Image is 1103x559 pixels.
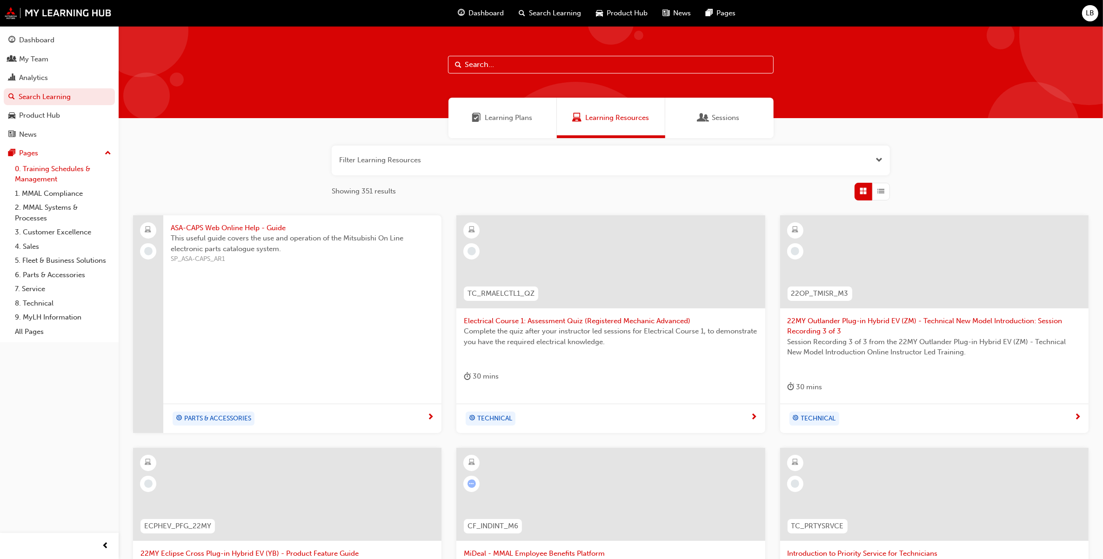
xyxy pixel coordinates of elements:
[663,7,670,19] span: news-icon
[699,4,743,23] a: pages-iconPages
[19,148,38,159] div: Pages
[11,253,115,268] a: 5. Fleet & Business Solutions
[19,73,48,83] div: Analytics
[464,326,757,347] span: Complete the quiz after your instructor led sessions for Electrical Course 1, to demonstrate you ...
[468,224,475,236] span: learningResourceType_ELEARNING-icon
[11,325,115,339] a: All Pages
[456,215,765,433] a: TC_RMAELCTL1_QZElectrical Course 1: Assessment Quiz (Registered Mechanic Advanced)Complete the qu...
[184,413,251,424] span: PARTS & ACCESSORIES
[176,413,182,425] span: target-icon
[788,337,1081,358] span: Session Recording 3 of 3 from the 22MY Outlander Plug-in Hybrid EV (ZM) - Technical New Model Int...
[468,479,476,488] span: learningRecordVerb_ATTEMPT-icon
[11,282,115,296] a: 7. Service
[8,93,15,101] span: search-icon
[140,548,434,559] span: 22MY Eclipse Cross Plug-in Hybrid EV (YB) - Product Feature Guide
[607,8,648,19] span: Product Hub
[144,479,153,488] span: learningRecordVerb_NONE-icon
[19,35,54,46] div: Dashboard
[464,316,757,326] span: Electrical Course 1: Assessment Quiz (Registered Mechanic Advanced)
[469,413,475,425] span: target-icon
[5,7,112,19] img: mmal
[4,145,115,162] button: Pages
[793,413,799,425] span: target-icon
[464,371,499,382] div: 30 mins
[788,316,1081,337] span: 22MY Outlander Plug-in Hybrid EV (ZM) - Technical New Model Introduction: Session Recording 3 of 3
[791,479,799,488] span: learningRecordVerb_NONE-icon
[8,112,15,120] span: car-icon
[1086,8,1095,19] span: LB
[11,225,115,240] a: 3. Customer Excellence
[472,113,481,123] span: Learning Plans
[8,74,15,82] span: chart-icon
[448,56,774,73] input: Search...
[1074,413,1081,422] span: next-icon
[171,233,434,254] span: This useful guide covers the use and operation of the Mitsubishi On Line electronic parts catalog...
[455,60,461,70] span: Search
[4,30,115,145] button: DashboardMy TeamAnalyticsSearch LearningProduct HubNews
[878,186,885,197] span: List
[11,268,115,282] a: 6. Parts & Accessories
[144,247,153,255] span: learningRecordVerb_NONE-icon
[458,7,465,19] span: guage-icon
[512,4,589,23] a: search-iconSearch Learning
[11,240,115,254] a: 4. Sales
[145,457,152,469] span: learningResourceType_ELEARNING-icon
[1082,5,1098,21] button: LB
[585,113,649,123] span: Learning Resources
[751,413,758,422] span: next-icon
[4,88,115,106] a: Search Learning
[4,32,115,49] a: Dashboard
[464,548,757,559] span: MiDeal - MMAL Employee Benefits Platform
[557,98,665,138] a: Learning ResourcesLearning Resources
[468,288,535,299] span: TC_RMAELCTL1_QZ
[801,413,836,424] span: TECHNICAL
[468,521,518,532] span: CF_INDINT_M6
[468,457,475,469] span: learningResourceType_ELEARNING-icon
[792,457,798,469] span: learningResourceType_ELEARNING-icon
[427,413,434,422] span: next-icon
[8,131,15,139] span: news-icon
[8,149,15,158] span: pages-icon
[11,310,115,325] a: 9. MyLH Information
[448,98,557,138] a: Learning PlansLearning Plans
[19,129,37,140] div: News
[788,381,822,393] div: 30 mins
[102,540,109,552] span: prev-icon
[11,186,115,201] a: 1. MMAL Compliance
[792,224,798,236] span: learningResourceType_ELEARNING-icon
[791,288,849,299] span: 22OP_TMISR_M3
[451,4,512,23] a: guage-iconDashboard
[791,521,844,532] span: TC_PRTYSRVCE
[699,113,709,123] span: Sessions
[4,69,115,87] a: Analytics
[860,186,867,197] span: Grid
[4,126,115,143] a: News
[717,8,736,19] span: Pages
[8,36,15,45] span: guage-icon
[4,51,115,68] a: My Team
[485,113,533,123] span: Learning Plans
[655,4,699,23] a: news-iconNews
[468,247,476,255] span: learningRecordVerb_NONE-icon
[519,7,526,19] span: search-icon
[674,8,691,19] span: News
[706,7,713,19] span: pages-icon
[788,548,1081,559] span: Introduction to Priority Service for Technicians
[791,247,799,255] span: learningRecordVerb_NONE-icon
[171,223,434,233] span: ASA-CAPS Web Online Help - Guide
[4,107,115,124] a: Product Hub
[19,110,60,121] div: Product Hub
[665,98,774,138] a: SessionsSessions
[712,113,740,123] span: Sessions
[788,381,795,393] span: duration-icon
[11,296,115,311] a: 8. Technical
[144,521,211,532] span: ECPHEV_PFG_22MY
[477,413,512,424] span: TECHNICAL
[876,155,882,166] button: Open the filter
[529,8,582,19] span: Search Learning
[19,54,48,65] div: My Team
[469,8,504,19] span: Dashboard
